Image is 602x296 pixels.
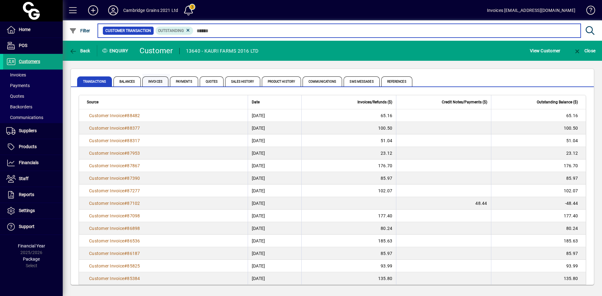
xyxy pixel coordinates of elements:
[357,99,392,106] span: Invoices/Refunds ($)
[18,243,45,248] span: Financial Year
[68,25,92,36] button: Filter
[3,101,63,112] a: Backorders
[6,83,30,88] span: Payments
[127,163,140,168] span: 87867
[87,125,142,132] a: Customer Invoice#88377
[248,109,301,122] td: [DATE]
[124,263,127,268] span: #
[89,151,124,156] span: Customer Invoice
[491,222,586,235] td: 80.24
[19,144,37,149] span: Products
[19,208,35,213] span: Settings
[491,109,586,122] td: 65.16
[87,275,142,282] a: Customer Invoice#85384
[127,126,140,131] span: 88377
[127,238,140,243] span: 86536
[97,46,135,56] div: Enquiry
[491,197,586,210] td: -48.44
[3,70,63,80] a: Invoices
[87,112,142,119] a: Customer Invoice#88482
[248,197,301,210] td: [DATE]
[156,27,193,35] mat-chip: Outstanding Status: Outstanding
[530,46,560,56] span: View Customer
[396,197,491,210] td: 48.44
[491,260,586,272] td: 93.99
[3,123,63,139] a: Suppliers
[124,238,127,243] span: #
[87,175,142,182] a: Customer Invoice#87390
[127,151,140,156] span: 87953
[124,213,127,218] span: #
[186,46,259,56] div: 13640 - KAURI FARMS 2016 LTD
[127,226,140,231] span: 86898
[124,113,127,118] span: #
[303,76,342,86] span: Communications
[19,43,27,48] span: POS
[158,29,184,33] span: Outstanding
[3,139,63,155] a: Products
[248,159,301,172] td: [DATE]
[225,76,260,86] span: Sales History
[573,48,595,53] span: Close
[114,76,141,86] span: Balances
[89,201,124,206] span: Customer Invoice
[89,176,124,181] span: Customer Invoice
[124,163,127,168] span: #
[68,45,92,56] button: Back
[491,235,586,247] td: 185.63
[491,134,586,147] td: 51.04
[83,5,103,16] button: Add
[491,184,586,197] td: 102.07
[87,262,142,269] a: Customer Invoice#85825
[528,45,562,56] button: View Customer
[491,159,586,172] td: 176.70
[252,99,260,106] span: Date
[3,91,63,101] a: Quotes
[6,72,26,77] span: Invoices
[6,115,43,120] span: Communications
[487,5,575,15] div: Invoices [EMAIL_ADDRESS][DOMAIN_NAME]
[127,251,140,256] span: 86187
[142,76,168,86] span: Invoices
[567,45,602,56] app-page-header-button: Close enquiry
[89,276,124,281] span: Customer Invoice
[105,28,151,34] span: Customer Transaction
[127,113,140,118] span: 88482
[19,192,34,197] span: Reports
[87,150,142,157] a: Customer Invoice#87953
[301,159,396,172] td: 176.70
[127,176,140,181] span: 87390
[301,147,396,159] td: 23.12
[63,45,97,56] app-page-header-button: Back
[23,257,40,262] span: Package
[248,210,301,222] td: [DATE]
[3,155,63,171] a: Financials
[103,5,123,16] button: Profile
[3,171,63,187] a: Staff
[89,226,124,231] span: Customer Invoice
[124,226,127,231] span: #
[491,272,586,285] td: 135.80
[3,80,63,91] a: Payments
[301,235,396,247] td: 185.63
[124,176,127,181] span: #
[491,147,586,159] td: 23.12
[170,76,198,86] span: Payments
[87,187,142,194] a: Customer Invoice#87277
[3,187,63,203] a: Reports
[19,176,29,181] span: Staff
[3,203,63,219] a: Settings
[6,94,24,99] span: Quotes
[491,247,586,260] td: 85.97
[381,76,412,86] span: References
[89,251,124,256] span: Customer Invoice
[301,272,396,285] td: 135.80
[89,163,124,168] span: Customer Invoice
[87,200,142,207] a: Customer Invoice#87102
[127,138,140,143] span: 88317
[537,99,578,106] span: Outstanding Balance ($)
[127,213,140,218] span: 87098
[248,222,301,235] td: [DATE]
[19,160,39,165] span: Financials
[248,172,301,184] td: [DATE]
